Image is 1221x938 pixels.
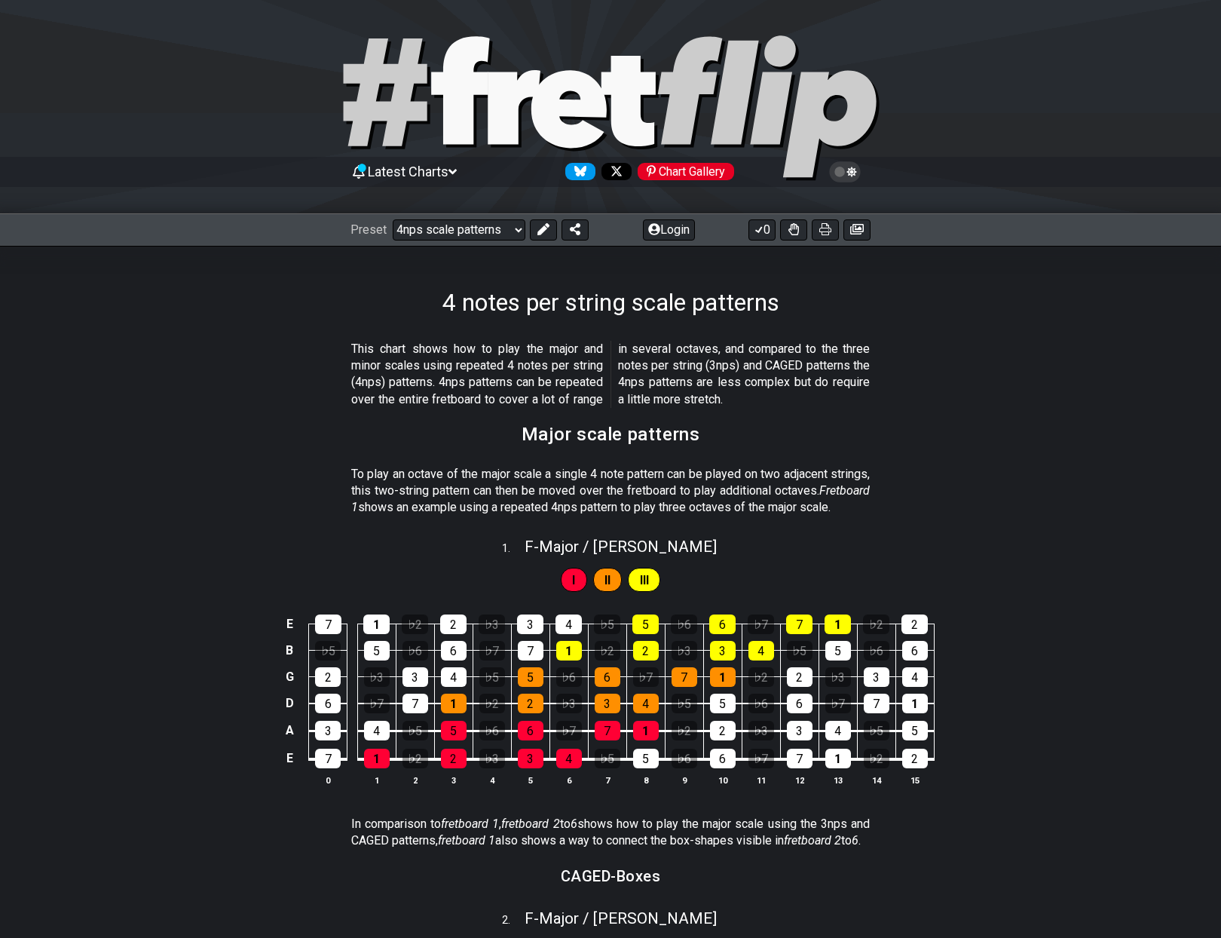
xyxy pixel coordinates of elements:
[633,694,659,713] div: 4
[402,749,428,768] div: ♭2
[525,538,717,556] span: F - Major / [PERSON_NAME]
[672,721,697,740] div: ♭2
[315,694,341,713] div: 6
[633,641,659,661] div: 2
[364,721,390,740] div: 4
[825,615,851,634] div: 1
[825,641,851,661] div: 5
[441,694,467,713] div: 1
[672,694,697,713] div: ♭5
[479,749,505,768] div: ♭3
[864,721,889,740] div: ♭5
[595,667,620,687] div: 6
[402,667,428,687] div: 3
[857,772,895,788] th: 14
[555,615,582,634] div: 4
[530,219,557,241] button: Edit Preset
[902,641,928,661] div: 6
[280,690,298,717] td: D
[784,833,841,848] em: fretboard 2
[350,222,387,237] span: Preset
[502,912,525,929] span: 2 .
[901,615,928,634] div: 2
[280,664,298,690] td: G
[393,219,525,241] select: Preset
[315,667,341,687] div: 2
[315,615,341,634] div: 7
[864,694,889,713] div: 7
[402,721,428,740] div: ♭5
[595,163,632,180] a: Follow #fretflip at X
[780,772,819,788] th: 12
[626,772,665,788] th: 8
[787,667,812,687] div: 2
[604,569,610,591] span: First enable full edit mode to edit
[479,641,505,661] div: ♭7
[632,615,659,634] div: 5
[402,641,428,661] div: ♭6
[441,817,499,831] em: fretboard 1
[710,694,736,713] div: 5
[309,772,347,788] th: 0
[549,772,588,788] th: 6
[572,569,575,591] span: First enable full edit mode to edit
[748,615,774,634] div: ♭7
[364,694,390,713] div: ♭7
[351,341,870,409] p: This chart shows how to play the major and minor scales using repeated 4 notes per string (4nps) ...
[556,694,582,713] div: ♭3
[479,667,505,687] div: ♭5
[787,721,812,740] div: 3
[442,288,779,317] h1: 4 notes per string scale patterns
[825,667,851,687] div: ♭3
[556,667,582,687] div: ♭6
[518,641,543,661] div: 7
[280,612,298,638] td: E
[633,721,659,740] div: 1
[315,749,341,768] div: 7
[315,721,341,740] div: 3
[902,667,928,687] div: 4
[703,772,742,788] th: 10
[441,667,467,687] div: 4
[364,641,390,661] div: 5
[640,569,649,591] span: First enable full edit mode to edit
[501,817,559,831] em: fretboard 2
[748,749,774,768] div: ♭7
[748,721,774,740] div: ♭3
[280,717,298,745] td: A
[479,721,505,740] div: ♭6
[511,772,549,788] th: 5
[571,817,577,831] em: 6
[441,721,467,740] div: 5
[819,772,857,788] th: 13
[556,641,582,661] div: 1
[837,165,854,179] span: Toggle light / dark theme
[441,641,467,661] div: 6
[518,721,543,740] div: 6
[825,749,851,768] div: 1
[518,749,543,768] div: 3
[812,219,839,241] button: Print
[902,721,928,740] div: 5
[638,163,734,180] div: Chart Gallery
[525,909,717,927] span: F - Major / [PERSON_NAME]
[556,721,582,740] div: ♭7
[588,772,626,788] th: 7
[709,615,736,634] div: 6
[633,749,659,768] div: 5
[787,641,812,661] div: ♭5
[561,868,661,884] h3: CAGED-Boxes
[633,667,659,687] div: ♭7
[852,833,858,848] em: 6
[786,615,812,634] div: 7
[280,744,298,773] td: E
[748,641,774,661] div: 4
[315,641,341,661] div: ♭5
[825,721,851,740] div: 4
[825,694,851,713] div: ♭7
[672,667,697,687] div: 7
[671,615,697,634] div: ♭6
[368,164,448,179] span: Latest Charts
[357,772,396,788] th: 1
[863,615,889,634] div: ♭2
